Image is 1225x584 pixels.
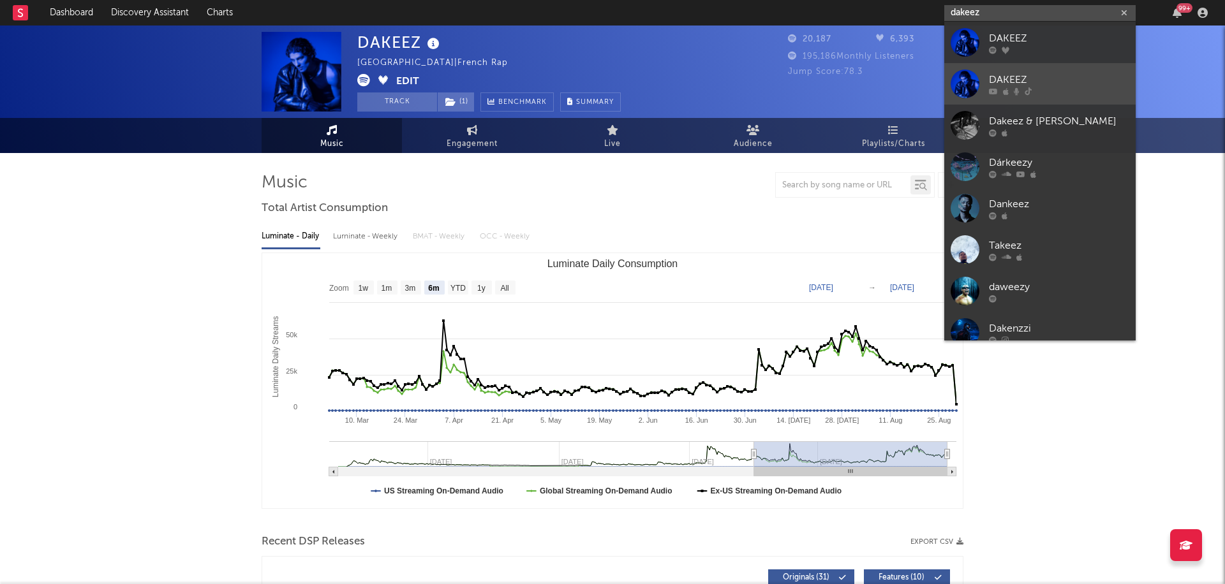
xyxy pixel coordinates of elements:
[333,226,400,247] div: Luminate - Weekly
[587,416,612,424] text: 19. May
[823,118,963,153] a: Playlists/Charts
[944,229,1136,270] a: Takeez
[500,284,509,293] text: All
[788,52,914,61] span: 195,186 Monthly Listeners
[480,92,554,112] a: Benchmark
[540,486,672,495] text: Global Streaming On-Demand Audio
[788,35,831,43] span: 20,187
[944,270,1136,312] a: daweezy
[876,35,914,43] span: 6,393
[450,284,466,293] text: YTD
[437,92,475,112] span: ( 1 )
[989,155,1129,170] div: Dárkeezy
[868,283,876,292] text: →
[262,253,963,508] svg: Luminate Daily Consumption
[944,22,1136,63] a: DAKEEZ
[890,283,914,292] text: [DATE]
[293,403,297,411] text: 0
[734,136,773,152] span: Audience
[989,31,1129,46] div: DAKEEZ
[547,258,678,269] text: Luminate Daily Consumption
[357,92,437,112] button: Track
[944,187,1136,229] a: Dankeez
[604,136,621,152] span: Live
[711,486,842,495] text: Ex-US Streaming On-Demand Audio
[944,312,1136,353] a: Dakenzzi
[683,118,823,153] a: Audience
[357,32,443,53] div: DAKEEZ
[271,316,280,397] text: Luminate Daily Streams
[944,105,1136,146] a: Dakeez & [PERSON_NAME]
[879,416,902,424] text: 11. Aug
[491,416,514,424] text: 21. Apr
[357,55,523,71] div: [GEOGRAPHIC_DATA] | French Rap
[1173,8,1182,18] button: 99+
[382,284,392,293] text: 1m
[944,63,1136,105] a: DAKEEZ
[776,574,835,581] span: Originals ( 31 )
[825,416,859,424] text: 28. [DATE]
[576,99,614,106] span: Summary
[862,136,925,152] span: Playlists/Charts
[402,118,542,153] a: Engagement
[989,113,1129,129] div: Dakeez & [PERSON_NAME]
[685,416,708,424] text: 16. Jun
[927,416,951,424] text: 25. Aug
[639,416,658,424] text: 2. Jun
[788,68,863,76] span: Jump Score: 78.3
[445,416,463,424] text: 7. Apr
[989,279,1129,295] div: daweezy
[1177,3,1192,13] div: 99 +
[438,92,474,112] button: (1)
[320,136,344,152] span: Music
[540,416,562,424] text: 5. May
[394,416,418,424] text: 24. Mar
[262,118,402,153] a: Music
[286,367,297,375] text: 25k
[384,486,503,495] text: US Streaming On-Demand Audio
[498,95,547,110] span: Benchmark
[734,416,757,424] text: 30. Jun
[989,72,1129,87] div: DAKEEZ
[447,136,498,152] span: Engagement
[872,574,931,581] span: Features ( 10 )
[944,5,1136,21] input: Search for artists
[809,283,833,292] text: [DATE]
[989,321,1129,336] div: Dakenzzi
[345,416,369,424] text: 10. Mar
[405,284,416,293] text: 3m
[776,180,910,191] input: Search by song name or URL
[262,201,388,216] span: Total Artist Consumption
[989,196,1129,212] div: Dankeez
[262,226,320,247] div: Luminate - Daily
[329,284,349,293] text: Zoom
[477,284,486,293] text: 1y
[428,284,439,293] text: 6m
[910,538,963,546] button: Export CSV
[542,118,683,153] a: Live
[944,146,1136,187] a: Dárkeezy
[560,92,621,112] button: Summary
[359,284,369,293] text: 1w
[989,238,1129,253] div: Takeez
[262,534,365,550] span: Recent DSP Releases
[396,74,419,90] button: Edit
[286,331,297,339] text: 50k
[776,416,810,424] text: 14. [DATE]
